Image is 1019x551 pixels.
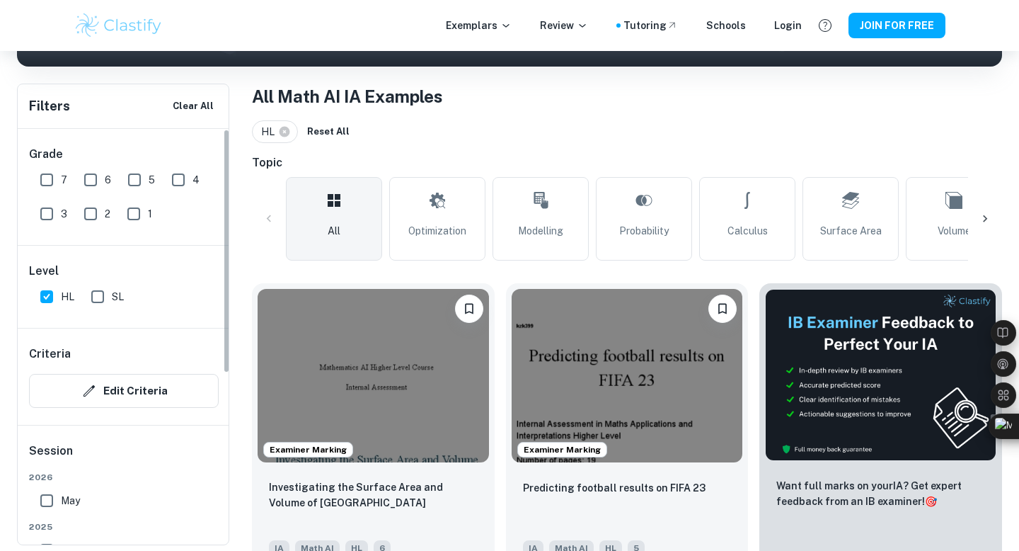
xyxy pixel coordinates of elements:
[29,96,70,116] h6: Filters
[112,289,124,305] span: SL
[925,496,937,507] span: 🎯
[540,18,588,33] p: Review
[813,13,837,38] button: Help and Feedback
[304,121,353,142] button: Reset All
[105,172,111,188] span: 6
[252,120,298,143] div: HL
[252,154,1002,171] h6: Topic
[29,521,219,533] span: 2025
[264,443,352,456] span: Examiner Marking
[518,443,606,456] span: Examiner Marking
[29,471,219,484] span: 2026
[148,206,152,222] span: 1
[518,223,563,239] span: Modelling
[258,289,489,462] img: Math AI IA example thumbnail: Investigating the Surface Area and Volum
[619,223,669,239] span: Probability
[774,18,802,33] a: Login
[408,223,466,239] span: Optimization
[61,172,67,188] span: 7
[192,172,200,188] span: 4
[706,18,746,33] a: Schools
[820,223,882,239] span: Surface Area
[523,480,706,496] p: Predicting football results on FIFA 23
[623,18,678,33] a: Tutoring
[29,374,219,408] button: Edit Criteria
[727,223,768,239] span: Calculus
[149,172,155,188] span: 5
[938,223,971,239] span: Volume
[61,289,74,305] span: HL
[29,263,219,280] h6: Level
[446,18,512,33] p: Exemplars
[61,493,80,509] span: May
[776,478,985,509] p: Want full marks on your IA ? Get expert feedback from an IB examiner!
[269,479,478,511] p: Investigating the Surface Area and Volume of Lake Titicaca
[328,223,340,239] span: All
[848,13,945,38] button: JOIN FOR FREE
[169,96,217,117] button: Clear All
[708,295,737,323] button: Please log in to bookmark exemplars
[765,289,996,461] img: Thumbnail
[29,443,219,471] h6: Session
[455,295,483,323] button: Please log in to bookmark exemplars
[252,84,1002,109] h1: All Math AI IA Examples
[512,289,743,462] img: Math AI IA example thumbnail: Predicting football results on FIFA 23
[29,146,219,163] h6: Grade
[261,124,281,140] span: HL
[74,11,163,40] img: Clastify logo
[105,206,110,222] span: 2
[61,206,67,222] span: 3
[29,346,71,363] h6: Criteria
